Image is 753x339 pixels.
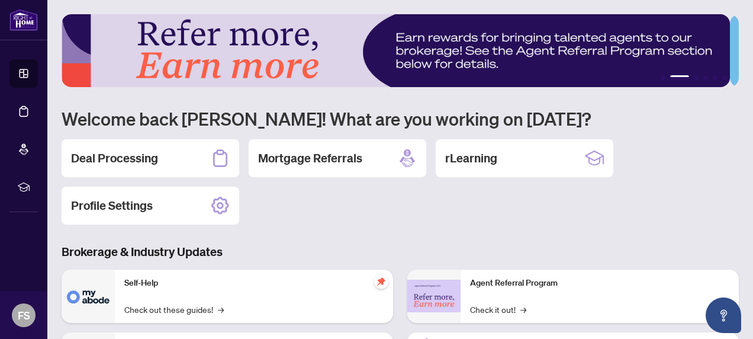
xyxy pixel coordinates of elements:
[445,150,497,167] h2: rLearning
[706,298,741,333] button: Open asap
[71,197,153,214] h2: Profile Settings
[670,75,689,80] button: 2
[124,277,384,290] p: Self-Help
[470,303,526,316] a: Check it out!→
[661,75,665,80] button: 1
[407,280,461,312] img: Agent Referral Program
[18,307,30,324] span: FS
[374,274,388,289] span: pushpin
[218,303,224,316] span: →
[470,277,729,290] p: Agent Referral Program
[62,270,115,323] img: Self-Help
[62,244,739,260] h3: Brokerage & Industry Updates
[62,14,730,87] img: Slide 1
[62,107,739,130] h1: Welcome back [PERSON_NAME]! What are you working on [DATE]?
[713,75,717,80] button: 5
[9,9,38,31] img: logo
[722,75,727,80] button: 6
[71,150,158,167] h2: Deal Processing
[258,150,362,167] h2: Mortgage Referrals
[520,303,526,316] span: →
[124,303,224,316] a: Check out these guides!→
[703,75,708,80] button: 4
[694,75,699,80] button: 3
